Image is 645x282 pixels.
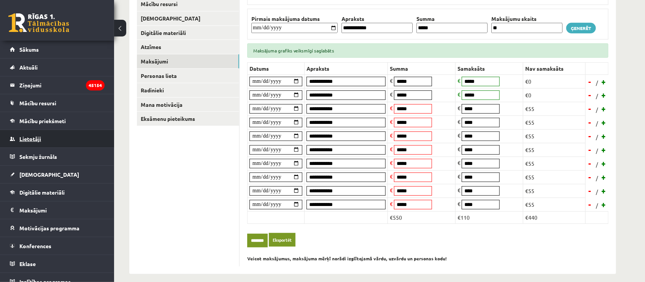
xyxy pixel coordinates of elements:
a: - [586,185,594,196]
td: €110 [456,211,523,223]
span: / [595,133,599,141]
a: [DEMOGRAPHIC_DATA] [137,11,239,25]
span: € [458,132,461,139]
span: / [595,79,599,87]
a: Mācību resursi [10,94,105,112]
span: [DEMOGRAPHIC_DATA] [19,171,79,178]
legend: Ziņojumi [19,76,105,94]
a: - [586,158,594,169]
a: + [600,130,608,142]
span: € [458,200,461,207]
span: € [390,77,393,84]
td: €55 [523,116,586,129]
span: € [458,91,461,98]
legend: Maksājumi [19,201,105,219]
a: - [586,171,594,183]
th: Apraksts [305,62,388,74]
td: €55 [523,143,586,157]
th: Summa [415,15,489,23]
th: Maksājumu skaits [489,15,564,23]
a: Sekmju žurnāls [10,148,105,165]
a: Aktuāli [10,59,105,76]
span: / [595,188,599,196]
span: Mācību resursi [19,100,56,106]
a: - [586,117,594,128]
span: € [390,91,393,98]
a: Maksājumi [137,54,239,68]
b: Veicot maksājumus, maksājuma mērķī norādi izglītojamā vārdu, uzvārdu un personas kodu! [247,255,447,261]
a: Lietotāji [10,130,105,147]
i: 45154 [86,80,105,90]
a: - [586,103,594,114]
a: Mācību priekšmeti [10,112,105,130]
span: € [458,146,461,152]
td: €0 [523,74,586,88]
span: € [458,173,461,180]
a: Digitālie materiāli [137,26,239,40]
a: Ģenerēt [566,23,596,33]
span: € [458,159,461,166]
td: €55 [523,157,586,170]
td: €55 [523,184,586,198]
span: € [390,200,393,207]
span: / [595,147,599,155]
a: Eksāmenu pieteikums [137,112,239,126]
span: Mācību priekšmeti [19,117,66,124]
th: Apraksts [340,15,415,23]
a: Motivācijas programma [10,219,105,237]
span: € [458,187,461,193]
a: Ziņojumi45154 [10,76,105,94]
span: € [390,132,393,139]
span: Aktuāli [19,64,38,71]
span: / [595,160,599,168]
span: / [595,92,599,100]
a: + [600,117,608,128]
a: Rīgas 1. Tālmācības vidusskola [8,13,69,32]
span: Lietotāji [19,135,41,142]
span: € [390,187,393,193]
a: + [600,144,608,155]
span: Digitālie materiāli [19,189,65,196]
a: + [600,103,608,114]
a: Sākums [10,41,105,58]
a: Maksājumi [10,201,105,219]
a: Atzīmes [137,40,239,54]
a: Konferences [10,237,105,255]
a: Personas lieta [137,69,239,83]
td: €0 [523,88,586,102]
span: Sākums [19,46,39,53]
a: Mana motivācija [137,98,239,112]
a: + [600,185,608,196]
td: €55 [523,129,586,143]
a: + [600,89,608,101]
span: Eklase [19,260,36,267]
a: - [586,199,594,210]
a: Eksportēt [269,233,295,247]
span: € [390,146,393,152]
span: Konferences [19,242,51,249]
th: Datums [248,62,305,74]
span: € [390,173,393,180]
a: + [600,76,608,87]
span: / [595,201,599,209]
a: Digitālie materiāli [10,184,105,201]
a: - [586,76,594,87]
th: Summa [388,62,456,74]
span: / [595,174,599,182]
th: Nav samaksāts [523,62,586,74]
a: Radinieki [137,83,239,97]
span: / [595,106,599,114]
td: €55 [523,102,586,116]
th: Samaksāts [456,62,523,74]
a: - [586,89,594,101]
span: / [595,119,599,127]
td: €440 [523,211,586,223]
a: + [600,199,608,210]
span: € [458,77,461,84]
span: Sekmju žurnāls [19,153,57,160]
a: Eklase [10,255,105,272]
th: Pirmais maksājuma datums [249,15,340,23]
a: + [600,171,608,183]
td: €55 [523,170,586,184]
a: - [586,130,594,142]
